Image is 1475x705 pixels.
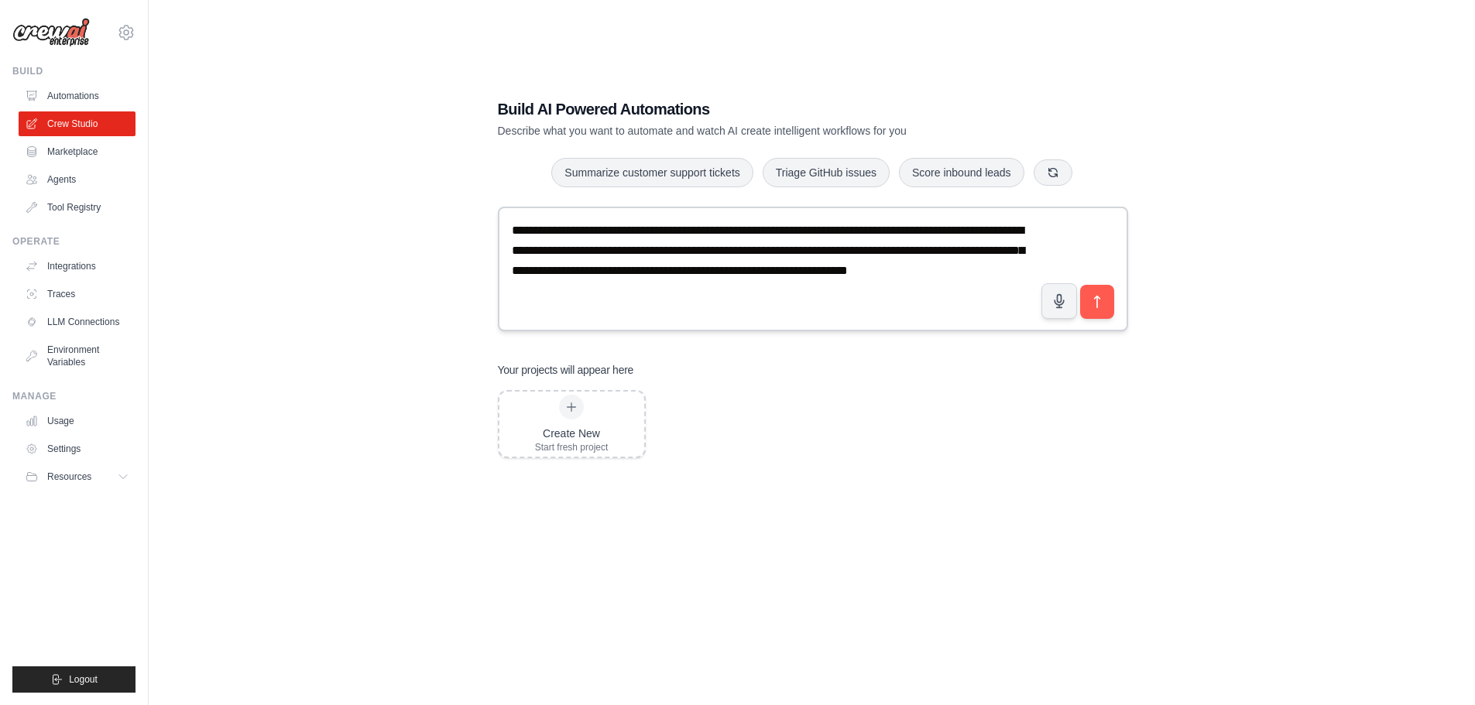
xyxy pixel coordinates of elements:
[535,426,609,441] div: Create New
[12,65,135,77] div: Build
[551,158,753,187] button: Summarize customer support tickets
[763,158,890,187] button: Triage GitHub issues
[19,409,135,433] a: Usage
[19,337,135,375] a: Environment Variables
[1398,631,1475,705] iframe: Chat Widget
[47,471,91,483] span: Resources
[498,98,1018,120] h1: Build AI Powered Automations
[19,167,135,192] a: Agents
[19,139,135,164] a: Marketplace
[19,282,135,306] a: Traces
[69,673,98,686] span: Logout
[899,158,1024,187] button: Score inbound leads
[498,123,1018,139] p: Describe what you want to automate and watch AI create intelligent workflows for you
[19,310,135,334] a: LLM Connections
[1041,283,1077,319] button: Click to speak your automation idea
[535,441,609,453] div: Start fresh project
[12,666,135,693] button: Logout
[19,195,135,220] a: Tool Registry
[19,436,135,461] a: Settings
[12,390,135,402] div: Manage
[498,362,634,378] h3: Your projects will appear here
[19,254,135,279] a: Integrations
[12,18,90,47] img: Logo
[19,464,135,489] button: Resources
[19,84,135,108] a: Automations
[1034,159,1072,186] button: Get new suggestions
[19,111,135,136] a: Crew Studio
[12,235,135,248] div: Operate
